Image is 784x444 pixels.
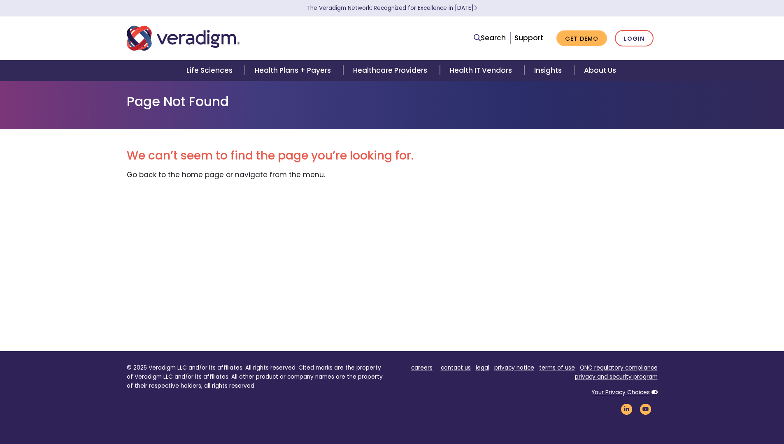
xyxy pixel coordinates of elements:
a: legal [476,364,489,372]
img: Veradigm logo [127,25,240,52]
a: terms of use [539,364,575,372]
span: Learn More [474,4,477,12]
h2: We can’t seem to find the page you’re looking for. [127,149,658,163]
a: Your Privacy Choices [591,388,650,396]
a: Get Demo [556,30,607,46]
a: The Veradigm Network: Recognized for Excellence in [DATE]Learn More [307,4,477,12]
a: Health Plans + Payers [245,60,343,81]
a: Life Sciences [177,60,245,81]
a: Healthcare Providers [343,60,440,81]
p: © 2025 Veradigm LLC and/or its affiliates. All rights reserved. Cited marks are the property of V... [127,363,386,390]
a: Login [615,30,654,47]
a: Support [514,33,543,43]
a: Search [474,32,506,44]
a: privacy notice [494,364,534,372]
a: ONC regulatory compliance [580,364,658,372]
a: Insights [524,60,574,81]
a: privacy and security program [575,373,658,381]
h1: Page Not Found [127,94,658,109]
p: Go back to the home page or navigate from the menu. [127,169,658,180]
a: careers [411,364,433,372]
a: About Us [574,60,626,81]
a: contact us [441,364,471,372]
a: Veradigm YouTube Link [639,405,653,413]
a: Veradigm LinkedIn Link [620,405,634,413]
a: Health IT Vendors [440,60,524,81]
